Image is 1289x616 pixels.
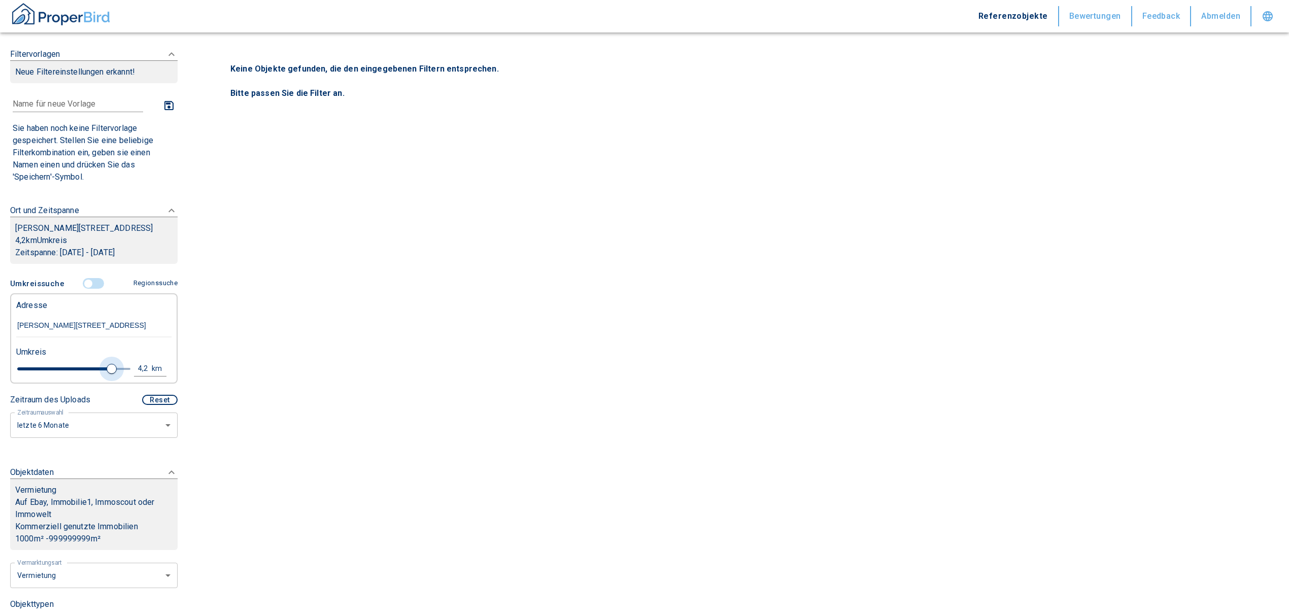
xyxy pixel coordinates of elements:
[16,299,47,312] p: Adresse
[15,496,173,521] p: Auf Ebay, Immobilie1, Immoscout oder Immowelt
[10,2,112,27] img: ProperBird Logo and Home Button
[16,346,46,358] p: Umkreis
[15,484,57,496] p: Vermietung
[10,204,79,217] p: Ort und Zeitspanne
[134,361,166,377] button: 4,2km
[15,521,173,533] p: Kommerziell genutzte Immobilien
[10,38,178,93] div: FiltervorlagenNeue Filtereinstellungen erkannt!
[1191,6,1251,26] button: Abmelden
[15,533,173,545] p: 1000 m² - 999999999 m²
[10,93,178,186] div: FiltervorlagenNeue Filtereinstellungen erkannt!
[968,6,1059,26] button: Referenzobjekte
[1132,6,1192,26] button: Feedback
[155,362,164,375] div: km
[15,247,173,259] p: Zeitspanne: [DATE] - [DATE]
[13,122,175,183] p: Sie haben noch keine Filtervorlage gespeichert. Stellen Sie eine beliebige Filterkombination ein,...
[10,394,90,406] p: Zeitraum des Uploads
[1059,6,1132,26] button: Bewertungen
[10,48,60,60] p: Filtervorlagen
[10,412,178,438] div: letzte 6 Monate
[15,222,173,234] p: [PERSON_NAME][STREET_ADDRESS]
[10,274,178,438] div: FiltervorlagenNeue Filtereinstellungen erkannt!
[10,274,69,293] button: Umkreissuche
[10,598,178,610] p: Objekttypen
[16,314,172,337] input: Adresse ändern
[10,456,178,560] div: ObjektdatenVermietungAuf Ebay, Immobilie1, Immoscout oder ImmoweltKommerziell genutzte Immobilien...
[142,395,178,405] button: Reset
[230,63,1246,99] p: Keine Objekte gefunden, die den eingegebenen Filtern entsprechen. Bitte passen Sie die Filter an.
[10,466,54,478] p: Objektdaten
[10,562,178,589] div: letzte 6 Monate
[137,362,155,375] div: 4,2
[10,2,112,31] button: ProperBird Logo and Home Button
[15,66,173,78] p: Neue Filtereinstellungen erkannt!
[15,234,173,247] p: 4,2 km Umkreis
[10,194,178,274] div: Ort und Zeitspanne[PERSON_NAME][STREET_ADDRESS]4,2kmUmkreisZeitspanne: [DATE] - [DATE]
[129,275,178,292] button: Regionssuche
